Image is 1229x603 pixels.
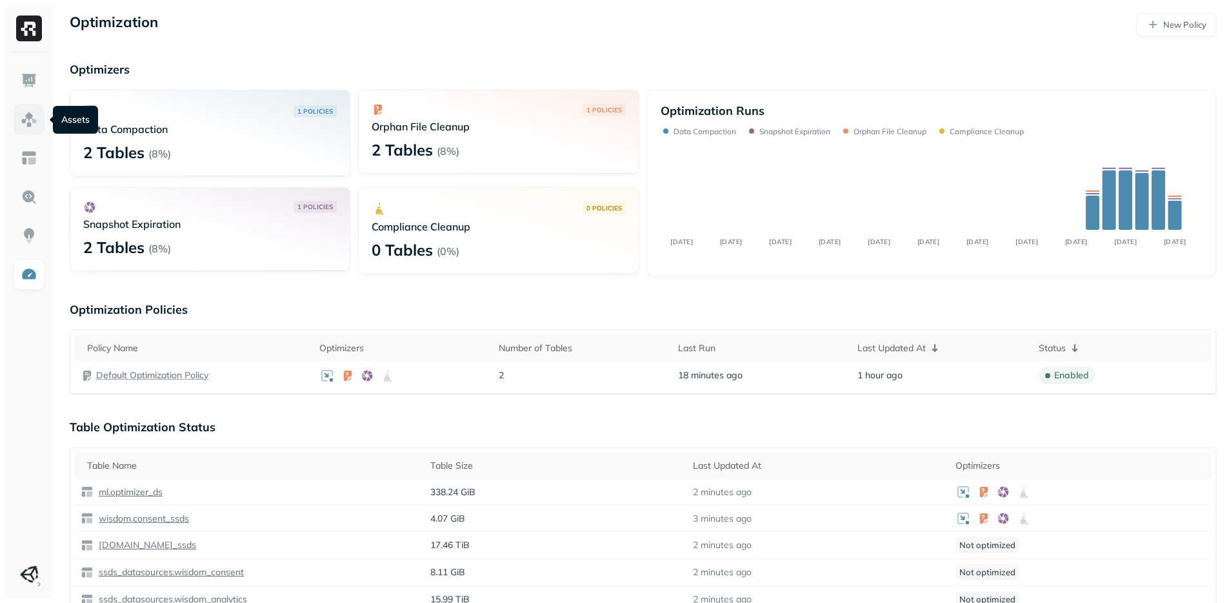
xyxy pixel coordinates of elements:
[81,539,94,552] img: table
[693,539,752,551] p: 2 minutes ago
[21,150,37,167] img: Asset Explorer
[70,302,1216,317] p: Optimization Policies
[70,420,1216,434] p: Table Optimization Status
[678,342,844,354] div: Last Run
[372,139,433,160] p: 2 Tables
[70,13,158,36] p: Optimization
[437,145,459,158] p: ( 8% )
[372,240,433,260] p: 0 Tables
[297,202,333,212] p: 1 POLICIES
[83,142,145,163] p: 2 Tables
[430,539,680,551] p: 17.46 TiB
[1015,238,1038,245] tspan: [DATE]
[83,123,337,136] p: Data Compaction
[148,147,171,160] p: ( 8% )
[21,189,37,205] img: Query Explorer
[1054,369,1089,382] p: enabled
[21,227,37,244] img: Insights
[20,566,38,584] img: Unity
[437,245,459,258] p: ( 0% )
[21,72,37,89] img: Dashboard
[81,512,94,525] img: table
[83,237,145,258] p: 2 Tables
[499,342,665,354] div: Number of Tables
[854,127,926,136] p: Orphan File Cleanup
[955,564,1019,580] p: Not optimized
[94,513,189,525] a: wisdom.consent_ssds
[586,203,622,213] p: 0 POLICIES
[372,120,625,133] p: Orphan File Cleanup
[96,486,163,498] p: ml.optimizer_ds
[21,266,37,283] img: Optimization
[372,220,625,233] p: Compliance Cleanup
[94,566,244,578] a: ssds_datasources.wisdom_consent
[96,566,244,578] p: ssds_datasources.wisdom_consent
[1114,238,1137,245] tspan: [DATE]
[693,513,752,525] p: 3 minutes ago
[319,342,486,354] div: Optimizers
[148,242,171,255] p: ( 8% )
[857,340,1026,356] div: Last Updated At
[950,127,1024,136] p: Compliance Cleanup
[96,539,196,551] p: [DOMAIN_NAME]_ssds
[83,218,337,230] p: Snapshot Expiration
[430,513,680,525] p: 4.07 GiB
[87,342,306,354] div: Policy Name
[87,460,417,472] div: Table Name
[81,485,94,498] img: table
[297,107,333,116] p: 1 POLICIES
[1163,19,1206,31] p: New Policy
[94,539,196,551] a: [DOMAIN_NAME]_ssds
[868,238,890,245] tspan: [DATE]
[769,238,792,245] tspan: [DATE]
[1039,340,1205,356] div: Status
[430,460,680,472] div: Table Size
[917,238,939,245] tspan: [DATE]
[16,15,42,41] img: Ryft
[955,537,1019,553] p: Not optimized
[430,566,680,578] p: 8.11 GiB
[94,486,163,498] a: ml.optimizer_ds
[53,106,98,134] div: Assets
[678,369,743,382] span: 18 minutes ago
[693,460,943,472] div: Last Updated At
[81,566,94,579] img: table
[499,369,665,382] p: 2
[1065,238,1088,245] tspan: [DATE]
[661,103,764,118] p: Optimization Runs
[955,460,1205,472] div: Optimizers
[966,238,989,245] tspan: [DATE]
[693,486,752,498] p: 2 minutes ago
[586,105,622,115] p: 1 POLICIES
[1164,238,1186,245] tspan: [DATE]
[693,566,752,578] p: 2 minutes ago
[70,62,1216,77] p: Optimizers
[430,486,680,498] p: 338.24 GiB
[96,369,208,382] a: Default Optimization Policy
[857,369,903,382] span: 1 hour ago
[670,238,693,245] tspan: [DATE]
[21,111,37,128] img: Assets
[96,513,189,525] p: wisdom.consent_ssds
[759,127,830,136] p: Snapshot Expiration
[719,238,742,245] tspan: [DATE]
[674,127,736,136] p: Data Compaction
[1137,13,1216,36] a: New Policy
[818,238,841,245] tspan: [DATE]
